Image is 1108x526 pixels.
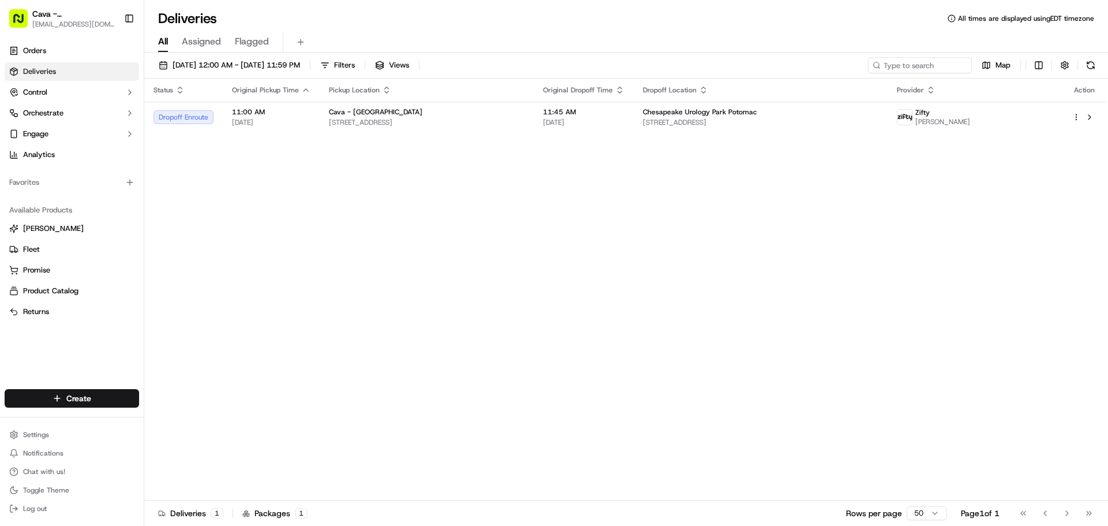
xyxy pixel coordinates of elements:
[66,393,91,404] span: Create
[23,244,40,255] span: Fleet
[5,201,139,219] div: Available Products
[643,118,878,127] span: [STREET_ADDRESS]
[9,265,134,275] a: Promise
[897,85,924,95] span: Provider
[5,42,139,60] a: Orders
[5,104,139,122] button: Orchestrate
[1072,85,1096,95] div: Action
[5,427,139,443] button: Settings
[5,303,139,321] button: Returns
[643,107,757,117] span: Chesapeake Urology Park Potomac
[329,107,422,117] span: Cava - [GEOGRAPHIC_DATA]
[915,108,930,117] span: Zifty
[211,508,223,518] div: 1
[232,118,310,127] span: [DATE]
[868,57,972,73] input: Type to search
[158,9,217,28] h1: Deliveries
[5,282,139,300] button: Product Catalog
[543,107,624,117] span: 11:45 AM
[235,35,269,49] span: Flagged
[295,508,308,518] div: 1
[995,60,1010,70] span: Map
[643,85,697,95] span: Dropoff Location
[543,85,613,95] span: Original Dropoff Time
[334,60,355,70] span: Filters
[5,219,139,238] button: [PERSON_NAME]
[173,60,300,70] span: [DATE] 12:00 AM - [DATE] 11:59 PM
[154,85,173,95] span: Status
[23,150,55,160] span: Analytics
[897,110,912,125] img: zifty-logo-trans-sq.png
[158,508,223,519] div: Deliveries
[976,57,1016,73] button: Map
[961,508,1000,519] div: Page 1 of 1
[5,389,139,408] button: Create
[5,5,119,32] button: Cava - [GEOGRAPHIC_DATA][EMAIL_ADDRESS][DOMAIN_NAME]
[9,286,134,296] a: Product Catalog
[329,118,525,127] span: [STREET_ADDRESS]
[5,146,139,164] a: Analytics
[23,307,49,317] span: Returns
[154,57,305,73] button: [DATE] 12:00 AM - [DATE] 11:59 PM
[23,467,65,476] span: Chat with us!
[9,307,134,317] a: Returns
[958,14,1094,23] span: All times are displayed using EDT timezone
[1083,57,1099,73] button: Refresh
[23,223,84,234] span: [PERSON_NAME]
[915,117,970,126] span: [PERSON_NAME]
[23,46,46,56] span: Orders
[315,57,360,73] button: Filters
[5,83,139,102] button: Control
[158,35,168,49] span: All
[9,223,134,234] a: [PERSON_NAME]
[5,240,139,259] button: Fleet
[543,118,624,127] span: [DATE]
[370,57,414,73] button: Views
[5,482,139,498] button: Toggle Theme
[23,87,47,98] span: Control
[182,35,221,49] span: Assigned
[5,261,139,279] button: Promise
[23,286,78,296] span: Product Catalog
[23,265,50,275] span: Promise
[32,8,115,20] button: Cava - [GEOGRAPHIC_DATA]
[846,508,902,519] p: Rows per page
[5,173,139,192] div: Favorites
[5,125,139,143] button: Engage
[5,501,139,517] button: Log out
[23,129,48,139] span: Engage
[242,508,308,519] div: Packages
[23,504,47,513] span: Log out
[329,85,380,95] span: Pickup Location
[32,20,115,29] button: [EMAIL_ADDRESS][DOMAIN_NAME]
[389,60,409,70] span: Views
[23,66,56,77] span: Deliveries
[5,62,139,81] a: Deliveries
[23,449,63,458] span: Notifications
[232,85,299,95] span: Original Pickup Time
[5,464,139,480] button: Chat with us!
[23,108,63,118] span: Orchestrate
[9,244,134,255] a: Fleet
[23,430,49,439] span: Settings
[23,486,69,495] span: Toggle Theme
[232,107,310,117] span: 11:00 AM
[5,445,139,461] button: Notifications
